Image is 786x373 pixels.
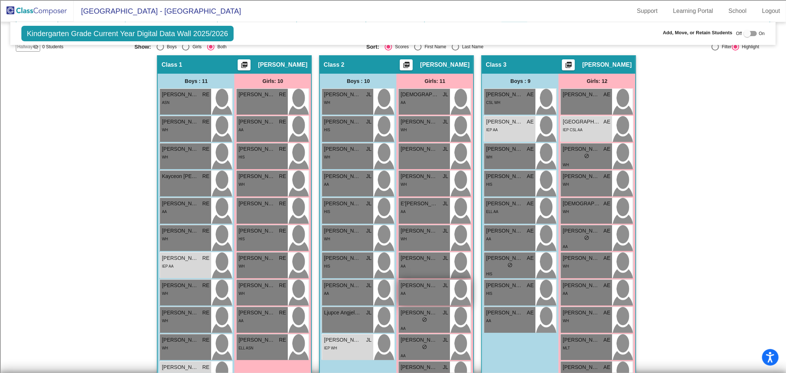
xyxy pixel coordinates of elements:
[366,118,372,126] span: JL
[443,118,448,126] span: JL
[562,59,575,70] button: Print Students Details
[240,61,249,72] mat-icon: picture_as_pdf
[214,43,227,50] div: Both
[366,145,372,153] span: JL
[401,282,437,289] span: [PERSON_NAME]
[527,227,534,235] span: AE
[527,282,534,289] span: AE
[486,118,523,126] span: [PERSON_NAME]
[366,336,372,344] span: JL
[238,336,275,344] span: [PERSON_NAME]
[392,43,409,50] div: Scores
[324,118,361,126] span: [PERSON_NAME]
[238,155,245,159] span: HIS
[443,254,448,262] span: JL
[486,309,523,317] span: [PERSON_NAME]
[324,227,361,235] span: [PERSON_NAME]
[486,210,498,214] span: ELL AA
[202,282,209,289] span: RE
[443,282,448,289] span: JL
[324,336,361,344] span: [PERSON_NAME]
[3,3,154,10] div: Home
[527,118,534,126] span: AE
[563,210,569,214] span: WH
[563,227,600,235] span: [PERSON_NAME]
[238,282,275,289] span: [PERSON_NAME]
[563,319,569,323] span: WH
[401,145,437,153] span: [PERSON_NAME]
[324,210,330,214] span: HIS
[202,227,209,235] span: RE
[486,272,492,276] span: HIS
[366,227,372,235] span: JL
[397,74,473,88] div: Girls: 11
[324,182,329,186] span: AA
[135,43,151,50] span: Show:
[234,74,311,88] div: Girls: 10
[401,264,405,268] span: AA
[162,292,168,296] span: WH
[759,30,765,37] span: On
[3,171,783,178] div: This outline has no content. Would you like to delete it?
[563,182,569,186] span: WH
[422,344,427,349] span: do_not_disturb_alt
[162,346,168,350] span: WH
[3,64,783,70] div: Move To ...
[3,117,783,123] div: Magazine
[486,91,523,98] span: [PERSON_NAME]
[3,70,783,77] div: Delete
[563,163,569,167] span: WH
[3,10,68,17] input: Search outlines
[238,319,243,323] span: AA
[3,97,783,104] div: Add Outline Template
[202,363,209,371] span: RE
[202,336,209,344] span: RE
[401,210,405,214] span: AA
[486,101,500,105] span: CSL WH
[238,182,245,186] span: WH
[162,172,199,180] span: Kayceon [PERSON_NAME]
[238,264,245,268] span: WH
[527,145,534,153] span: AE
[563,118,600,126] span: [GEOGRAPHIC_DATA]
[584,235,589,240] span: do_not_disturb_alt
[443,200,448,208] span: JL
[3,84,783,90] div: Download
[238,59,251,70] button: Print Students Details
[584,153,589,158] span: do_not_disturb_alt
[3,158,783,164] div: CANCEL
[279,336,286,344] span: RE
[486,282,523,289] span: [PERSON_NAME]
[238,309,275,317] span: [PERSON_NAME]
[202,91,209,98] span: RE
[324,128,330,132] span: HIS
[3,77,783,84] div: Rename Outline
[3,143,783,150] div: TODO: put dlg title
[158,74,234,88] div: Boys : 11
[324,264,330,268] span: HIS
[279,200,286,208] span: RE
[42,43,63,50] span: 0 Students
[279,145,286,153] span: RE
[559,74,635,88] div: Girls: 12
[3,90,783,97] div: Print
[324,145,361,153] span: [PERSON_NAME]
[604,91,611,98] span: AE
[162,155,168,159] span: WH
[366,254,372,262] span: JL
[486,254,523,262] span: [PERSON_NAME]
[443,91,448,98] span: JL
[324,282,361,289] span: [PERSON_NAME]
[3,37,783,44] div: Delete
[202,118,209,126] span: RE
[563,254,600,262] span: [PERSON_NAME]
[401,363,437,371] span: [PERSON_NAME]
[563,346,570,350] span: MLT
[324,155,330,159] span: WH
[3,17,783,24] div: Sort A > Z
[366,43,379,50] span: Sort:
[486,227,523,235] span: [PERSON_NAME]
[563,145,600,153] span: [PERSON_NAME]
[443,227,448,235] span: JL
[161,61,182,69] span: Class 1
